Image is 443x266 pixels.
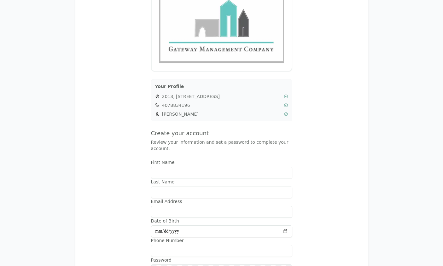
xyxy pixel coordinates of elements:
[151,257,292,263] label: Password
[162,102,281,108] span: 4078834196
[162,111,281,117] span: [PERSON_NAME]
[162,93,281,100] span: 2013, [STREET_ADDRESS]
[155,83,288,90] h3: Your Profile
[151,198,292,205] label: Email Address
[151,237,292,244] label: Phone Number
[151,218,292,224] label: Date of Birth
[151,129,292,138] h4: Create your account
[151,179,292,185] label: Last Name
[151,139,292,152] p: Review your information and set a password to complete your account.
[151,159,292,165] label: First Name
